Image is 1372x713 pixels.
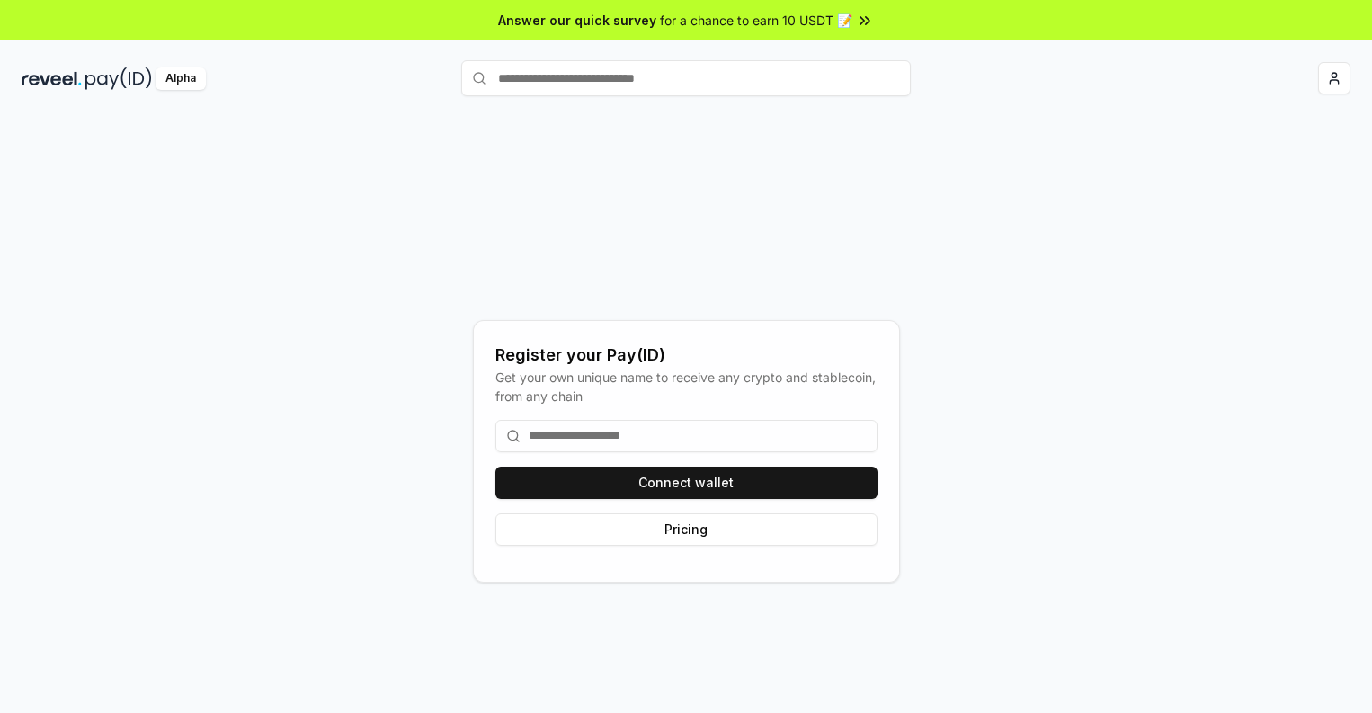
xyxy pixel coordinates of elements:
span: Answer our quick survey [498,11,656,30]
div: Alpha [156,67,206,90]
div: Get your own unique name to receive any crypto and stablecoin, from any chain [495,368,878,406]
img: reveel_dark [22,67,82,90]
div: Register your Pay(ID) [495,343,878,368]
button: Connect wallet [495,467,878,499]
span: for a chance to earn 10 USDT 📝 [660,11,852,30]
button: Pricing [495,513,878,546]
img: pay_id [85,67,152,90]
